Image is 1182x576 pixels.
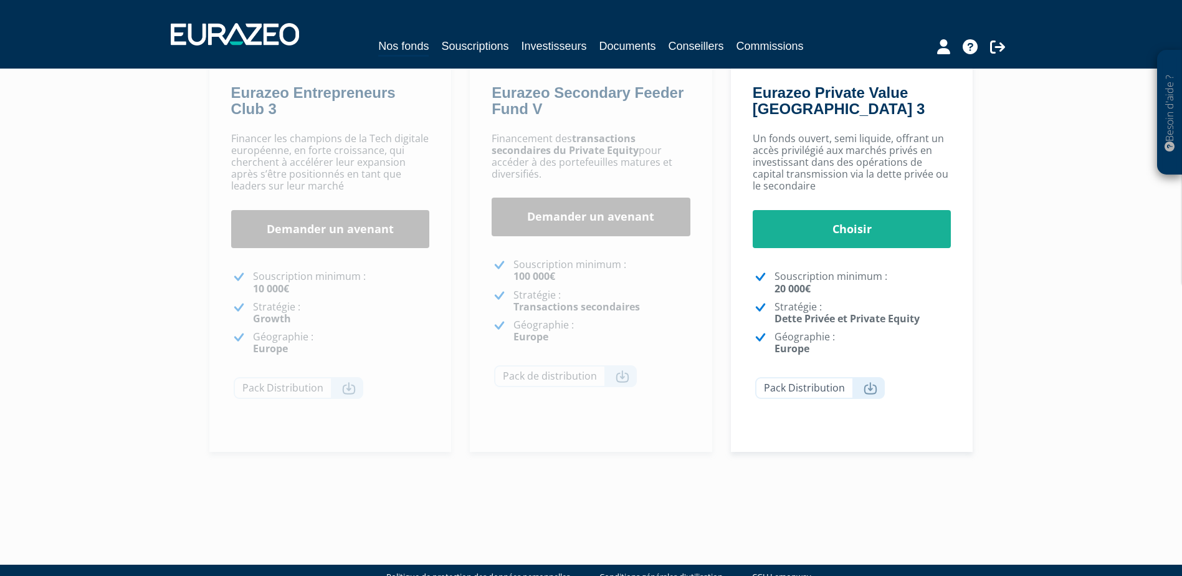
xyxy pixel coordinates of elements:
p: Géographie : [774,331,951,355]
a: Eurazeo Entrepreneurs Club 3 [231,84,396,117]
strong: transactions secondaires du Private Equity [492,132,639,157]
a: Investisseurs [521,37,586,55]
p: Stratégie : [774,301,951,325]
p: Géographie : [513,319,690,343]
a: Eurazeo Private Value [GEOGRAPHIC_DATA] 3 [753,84,925,117]
a: Souscriptions [441,37,508,55]
strong: Europe [513,330,548,343]
img: 1732889491-logotype_eurazeo_blanc_rvb.png [171,23,299,46]
strong: Growth [253,312,291,325]
p: Besoin d'aide ? [1163,57,1177,169]
strong: 20 000€ [774,282,811,295]
p: Souscription minimum : [513,259,690,282]
a: Choisir [753,210,951,249]
strong: Europe [774,342,809,355]
a: Nos fonds [378,37,429,57]
p: Un fonds ouvert, semi liquide, offrant un accès privilégié aux marchés privés en investissant dan... [753,133,951,193]
strong: Transactions secondaires [513,300,640,314]
p: Stratégie : [513,289,690,313]
p: Souscription minimum : [253,271,430,294]
a: Demander un avenant [231,210,430,249]
a: Commissions [736,37,804,55]
a: Pack Distribution [755,377,885,399]
a: Demander un avenant [492,198,690,236]
strong: 100 000€ [513,269,555,283]
a: Pack de distribution [494,365,637,387]
strong: Dette Privée et Private Equity [774,312,920,325]
a: Pack Distribution [234,377,363,399]
p: Géographie : [253,331,430,355]
p: Stratégie : [253,301,430,325]
a: Eurazeo Secondary Feeder Fund V [492,84,684,117]
strong: 10 000€ [253,282,289,295]
p: Financement des pour accéder à des portefeuilles matures et diversifiés. [492,133,690,181]
a: Conseillers [669,37,724,55]
p: Financer les champions de la Tech digitale européenne, en forte croissance, qui cherchent à accél... [231,133,430,193]
p: Souscription minimum : [774,271,951,294]
strong: Europe [253,342,288,355]
a: Documents [599,37,656,55]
